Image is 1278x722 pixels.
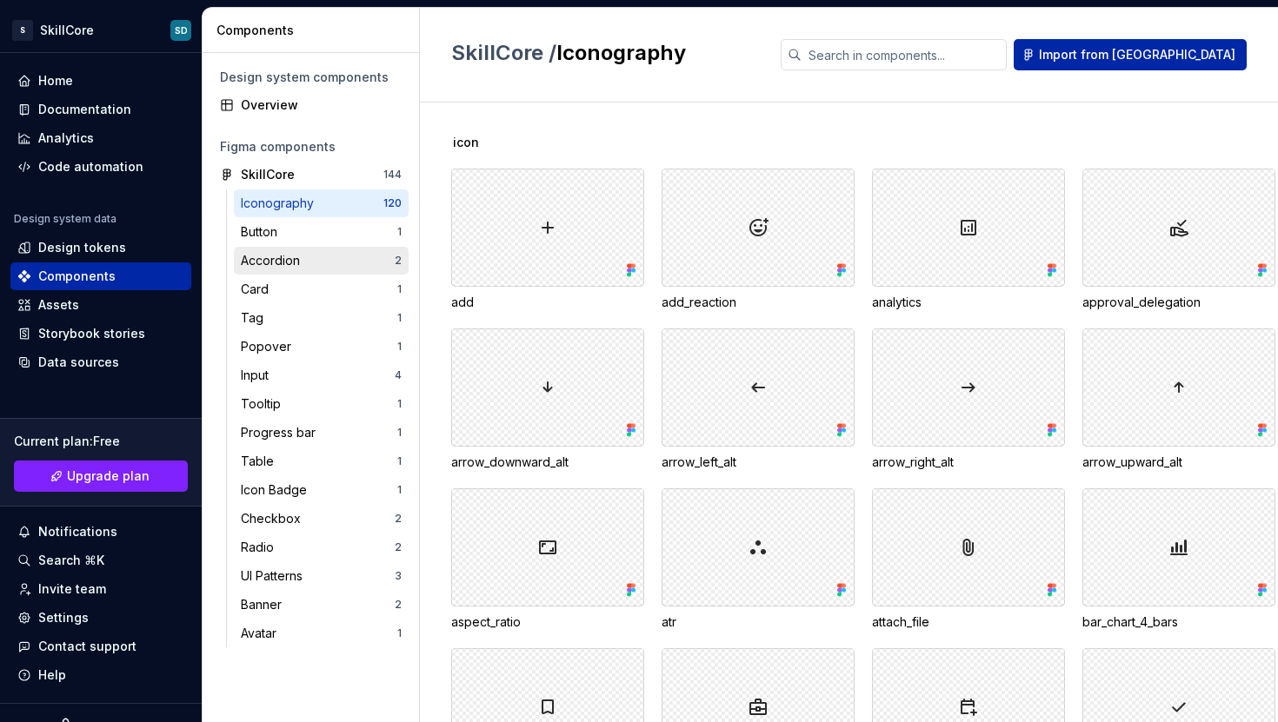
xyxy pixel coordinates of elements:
div: Current plan : Free [14,433,188,450]
div: arrow_left_alt [662,454,855,471]
div: Icon Badge [241,481,314,499]
a: Overview [213,91,409,119]
div: arrow_upward_alt [1082,454,1275,471]
div: 2 [395,540,402,554]
input: Search in components... [802,39,1007,70]
div: 1 [397,426,402,440]
a: Components [10,262,191,290]
div: 1 [397,626,402,640]
div: Analytics [38,129,94,147]
div: Popover [241,338,298,355]
div: Banner [241,596,289,613]
button: Import from [GEOGRAPHIC_DATA] [1014,39,1247,70]
div: Tooltip [241,395,288,413]
a: Banner2 [234,591,409,619]
div: Help [38,666,66,684]
button: Notifications [10,518,191,546]
div: analytics [872,169,1065,311]
a: Popover1 [234,333,409,361]
div: arrow_right_alt [872,328,1065,471]
a: Accordion2 [234,247,409,275]
div: arrow_upward_alt [1082,328,1275,471]
div: Design system data [14,212,116,226]
div: 2 [395,512,402,526]
div: approval_delegation [1082,294,1275,311]
div: Avatar [241,625,283,642]
div: 1 [397,397,402,411]
div: 1 [397,282,402,296]
button: Contact support [10,633,191,660]
div: add_reaction [662,294,855,311]
div: arrow_right_alt [872,454,1065,471]
button: Search ⌘K [10,546,191,574]
button: Help [10,661,191,689]
div: arrow_left_alt [662,328,855,471]
span: Import from [GEOGRAPHIC_DATA] [1039,46,1235,63]
span: icon [453,134,479,151]
a: Assets [10,291,191,319]
div: 1 [397,340,402,354]
div: 120 [383,196,402,210]
div: SkillCore [241,166,295,183]
a: Storybook stories [10,320,191,348]
a: UI Patterns3 [234,562,409,590]
div: Design system components [220,69,402,86]
div: Components [38,268,116,285]
a: Documentation [10,96,191,123]
div: attach_file [872,613,1065,631]
div: aspect_ratio [451,613,644,631]
div: Storybook stories [38,325,145,342]
a: Home [10,67,191,95]
a: Tag1 [234,304,409,332]
a: Checkbox2 [234,505,409,533]
div: UI Patterns [241,567,310,585]
div: arrow_downward_alt [451,328,644,471]
div: Code automation [38,158,143,176]
div: Tag [241,309,270,327]
a: SkillCore144 [213,161,409,189]
a: Card1 [234,275,409,303]
div: Iconography [241,195,321,212]
div: Overview [241,96,402,114]
h2: Iconography [451,39,760,67]
a: Progress bar1 [234,419,409,447]
div: 3 [395,569,402,583]
div: Home [38,72,73,89]
span: SkillCore / [451,40,556,65]
div: Assets [38,296,79,314]
a: Icon Badge1 [234,476,409,504]
div: Checkbox [241,510,308,527]
div: add [451,294,644,311]
div: Figma components [220,138,402,156]
div: Documentation [38,101,131,118]
div: 4 [395,368,402,382]
div: 1 [397,454,402,468]
div: Radio [241,539,281,556]
a: Design tokens [10,234,191,262]
div: Settings [38,609,89,626]
div: Design tokens [38,239,126,256]
button: Upgrade plan [14,460,188,492]
div: add [451,169,644,311]
div: arrow_downward_alt [451,454,644,471]
a: Code automation [10,153,191,181]
div: Data sources [38,354,119,371]
div: attach_file [872,488,1065,631]
div: add_reaction [662,169,855,311]
a: Input4 [234,361,409,389]
div: bar_chart_4_bars [1082,488,1275,631]
div: Search ⌘K [38,552,104,569]
div: analytics [872,294,1065,311]
div: SD [175,23,188,37]
div: Accordion [241,252,307,269]
div: 144 [383,168,402,182]
div: aspect_ratio [451,488,644,631]
div: atr [662,613,855,631]
div: 1 [397,483,402,497]
div: Invite team [38,580,106,598]
a: Settings [10,604,191,632]
div: Table [241,453,281,470]
div: 1 [397,225,402,239]
div: Components [216,22,412,39]
div: 2 [395,598,402,612]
